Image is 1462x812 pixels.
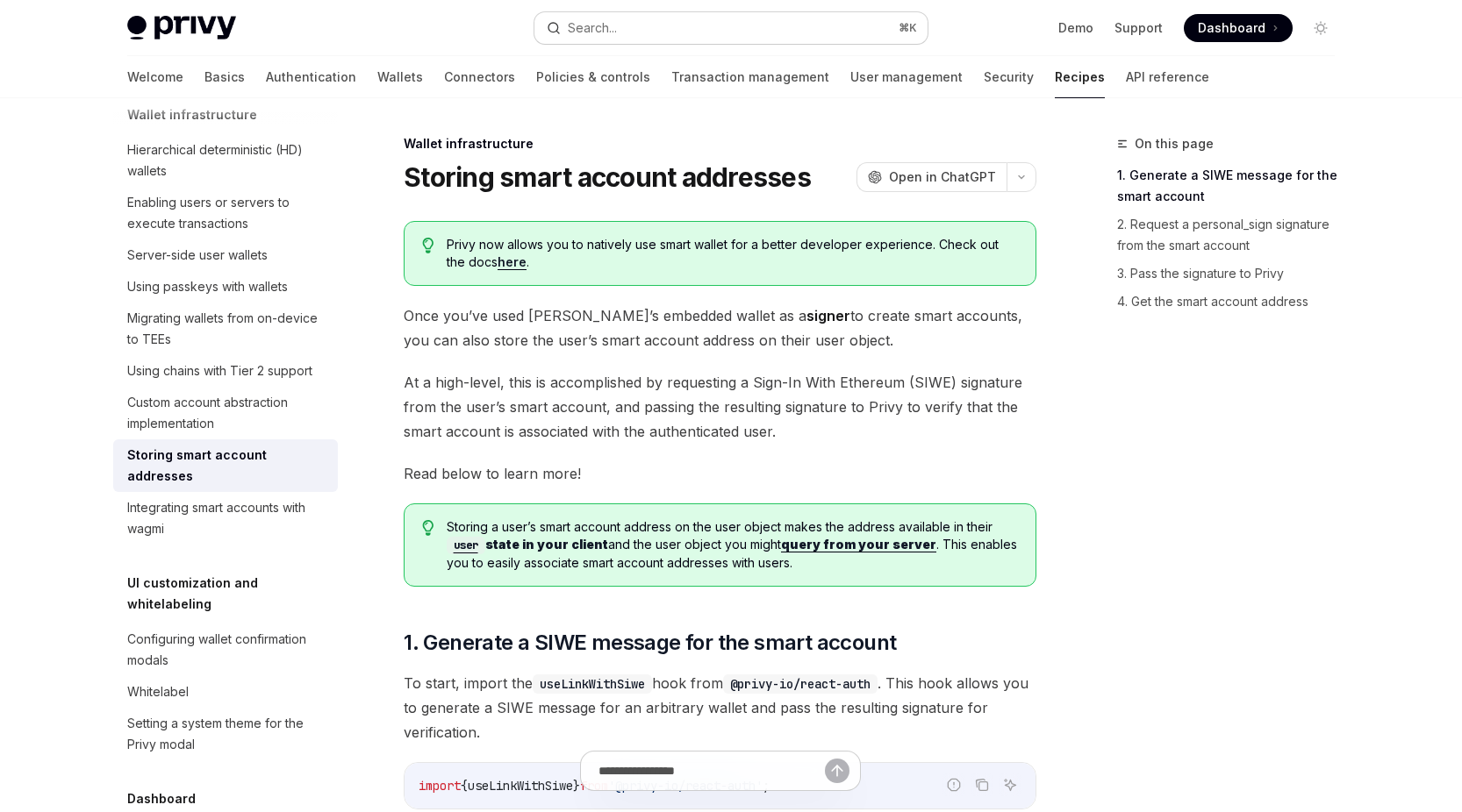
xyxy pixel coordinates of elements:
[113,492,338,545] a: Integrating smart accounts with wagmi
[127,497,327,539] div: Integrating smart accounts with wagmi
[447,518,1018,572] span: Storing a user’s smart account address on the user object makes the address available in their an...
[1055,56,1105,98] a: Recipes
[404,303,1036,353] span: Once you’ve used [PERSON_NAME]’s embedded wallet as a to create smart accounts, you can also stor...
[127,192,327,234] div: Enabling users or servers to execute transactions
[127,681,189,702] div: Whitelabel
[113,708,338,760] a: Setting a system theme for the Privy modal
[850,56,963,98] a: User management
[113,676,338,708] a: Whitelabel
[266,56,356,98] a: Authentication
[536,56,650,98] a: Policies & controls
[447,537,485,554] code: user
[404,671,1036,744] span: To start, import the hook from . This hook allows you to generate a SIWE message for an arbitrary...
[781,537,936,552] b: query from your server
[444,56,515,98] a: Connectors
[1135,133,1214,154] span: On this page
[568,18,617,39] div: Search...
[447,537,608,552] b: state in your client
[127,16,236,40] img: light logo
[113,271,338,303] a: Using passkeys with wallets
[1058,19,1093,37] a: Demo
[404,135,1036,153] div: Wallet infrastructure
[404,461,1036,486] span: Read below to learn more!
[856,162,1007,192] button: Open in ChatGPT
[1184,14,1293,42] a: Dashboard
[113,187,338,239] a: Enabling users or servers to execute transactions
[404,161,811,193] h1: Storing smart account addresses
[113,623,338,676] a: Configuring wallet confirmation modals
[127,392,327,434] div: Custom account abstraction implementation
[1114,19,1163,37] a: Support
[899,21,917,35] span: ⌘ K
[1117,161,1349,210] a: 1. Generate a SIWE message for the smart account
[113,239,338,271] a: Server-side user wallets
[127,360,312,381] div: Using chains with Tier 2 support
[113,355,338,387] a: Using chains with Tier 2 support
[422,238,434,253] svg: Tip
[1117,288,1349,316] a: 4. Get the smart account address
[723,674,878,694] code: @privy-io/react-auth
[127,713,327,755] div: Setting a system theme for the Privy modal
[113,134,338,187] a: Hierarchical deterministic (HD) wallets
[127,308,327,350] div: Migrating wallets from on-device to TEEs
[204,56,245,98] a: Basics
[404,629,896,657] span: 1. Generate a SIWE message for the smart account
[127,245,268,266] div: Server-side user wallets
[1307,14,1335,42] button: Toggle dark mode
[984,56,1034,98] a: Security
[533,674,652,694] code: useLinkWithSiwe
[1117,210,1349,260] a: 2. Request a personal_sign signature from the smart account
[1117,260,1349,288] a: 3. Pass the signature to Privy
[1198,19,1265,37] span: Dashboard
[889,168,996,186] span: Open in ChatGPT
[113,303,338,355] a: Migrating wallets from on-device to TEEs
[671,56,829,98] a: Transaction management
[127,276,288,297] div: Using passkeys with wallets
[825,759,849,783] button: Send message
[377,56,423,98] a: Wallets
[1126,56,1209,98] a: API reference
[113,439,338,492] a: Storing smart account addresses
[127,139,327,182] div: Hierarchical deterministic (HD) wallets
[113,387,338,439] a: Custom account abstraction implementation
[498,254,527,270] a: here
[127,56,183,98] a: Welcome
[447,236,1018,271] span: Privy now allows you to natively use smart wallet for a better developer experience. Check out th...
[127,445,327,487] div: Storing smart account addresses
[447,537,608,552] a: userstate in your client
[422,520,434,536] svg: Tip
[404,370,1036,444] span: At a high-level, this is accomplished by requesting a Sign-In With Ethereum (SIWE) signature from...
[127,788,196,809] h5: Dashboard
[127,573,338,615] h5: UI customization and whitelabeling
[781,537,936,552] a: query from your server
[127,629,327,671] div: Configuring wallet confirmation modals
[806,307,850,324] strong: signer
[534,12,928,44] button: Search...⌘K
